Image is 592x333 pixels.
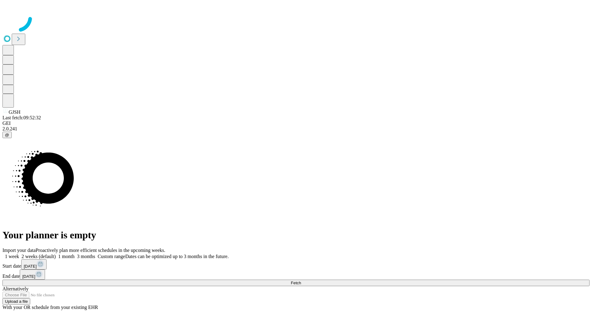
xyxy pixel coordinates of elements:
[2,286,28,291] span: Alternatively
[20,269,45,280] button: [DATE]
[21,259,47,269] button: [DATE]
[24,264,37,269] span: [DATE]
[2,298,30,305] button: Upload a file
[9,109,20,115] span: GJSH
[22,254,56,259] span: 2 weeks (default)
[125,254,228,259] span: Dates can be optimized up to 3 months in the future.
[2,280,590,286] button: Fetch
[2,269,590,280] div: End date
[2,305,98,310] span: With your OR schedule from your existing EHR
[58,254,75,259] span: 1 month
[2,229,590,241] h1: Your planner is empty
[36,248,165,253] span: Proactively plan more efficient schedules in the upcoming weeks.
[2,121,590,126] div: GEI
[2,115,41,120] span: Last fetch: 09:52:32
[2,132,12,138] button: @
[77,254,95,259] span: 3 months
[2,126,590,132] div: 2.0.241
[5,133,9,137] span: @
[5,254,19,259] span: 1 week
[291,281,301,285] span: Fetch
[22,274,35,279] span: [DATE]
[2,248,36,253] span: Import your data
[2,259,590,269] div: Start date
[98,254,125,259] span: Custom range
